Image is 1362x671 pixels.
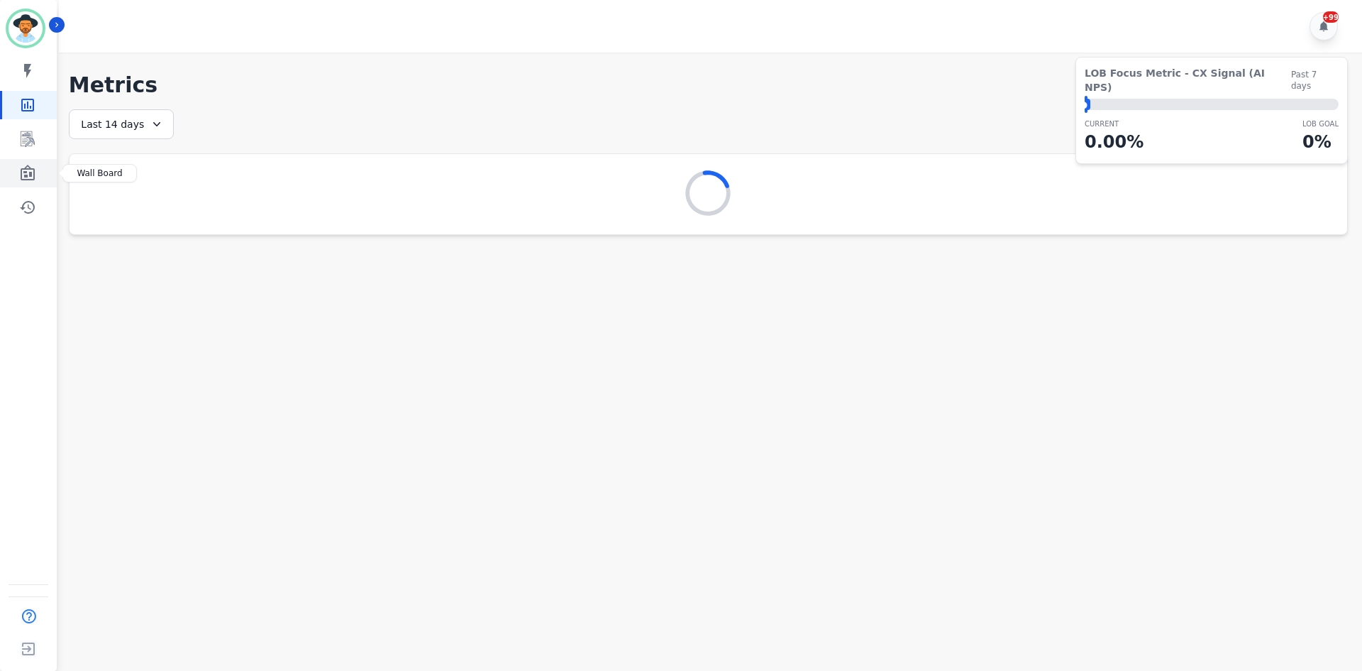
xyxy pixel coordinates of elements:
span: LOB Focus Metric - CX Signal (AI NPS) [1085,66,1291,94]
div: ⬤ [1085,99,1090,110]
img: Bordered avatar [9,11,43,45]
p: 0 % [1302,129,1339,155]
p: 0.00 % [1085,129,1144,155]
div: +99 [1323,11,1339,23]
span: Past 7 days [1291,69,1339,92]
h1: Metrics [69,72,1348,98]
p: CURRENT [1085,119,1144,129]
p: LOB Goal [1302,119,1339,129]
div: Last 14 days [69,109,174,139]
